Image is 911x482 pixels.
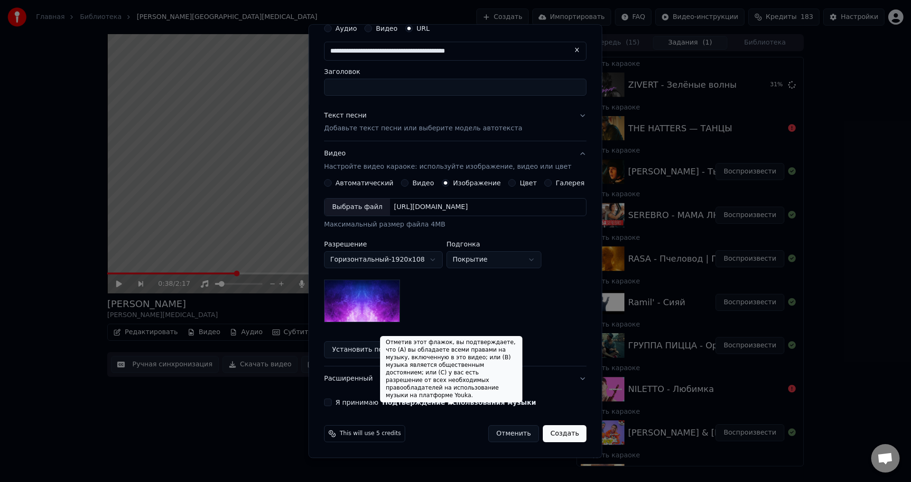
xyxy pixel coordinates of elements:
span: This will use 5 credits [340,430,401,438]
label: Видео [412,180,434,187]
button: Я принимаю [382,400,536,406]
div: ВидеоНастройте видео караоке: используйте изображение, видео или цвет [324,180,586,366]
div: Текст песни [324,111,367,120]
div: Отметив этот флажок, вы подтверждаете, что (A) вы обладаете всеми правами на музыку, включенную в... [380,336,522,402]
p: Добавьте текст песни или выберите модель автотекста [324,124,522,134]
label: Изображение [453,180,501,187]
label: Я принимаю [335,400,536,406]
p: Настройте видео караоке: используйте изображение, видео или цвет [324,163,571,172]
button: Установить по умолчанию [324,342,432,359]
label: Аудио [335,25,357,32]
label: Цвет [520,180,537,187]
label: Автоматический [335,180,393,187]
button: Отменить [488,426,539,443]
label: URL [417,25,430,32]
button: Создать [543,426,586,443]
button: Текст песниДобавьте текст песни или выберите модель автотекста [324,103,586,141]
div: [URL][DOMAIN_NAME] [390,203,472,212]
label: Заголовок [324,68,586,75]
label: Видео [376,25,398,32]
label: Разрешение [324,241,443,248]
button: ВидеоНастройте видео караоке: используйте изображение, видео или цвет [324,142,586,180]
label: Галерея [556,180,585,187]
div: Максимальный размер файла 4MB [324,220,586,230]
div: Видео [324,149,571,172]
div: Выбрать файл [325,199,390,216]
label: Подгонка [446,241,541,248]
button: Расширенный [324,367,586,391]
